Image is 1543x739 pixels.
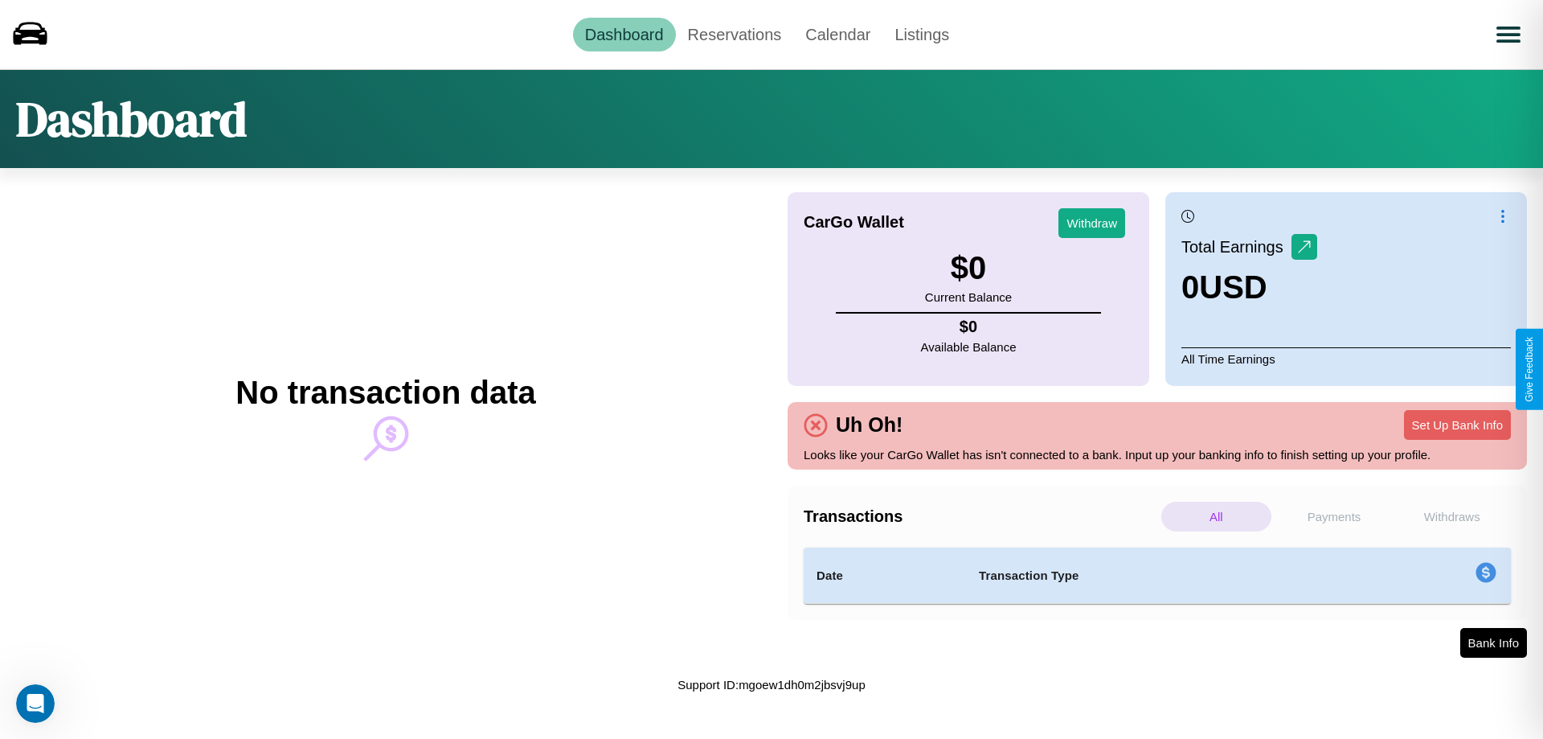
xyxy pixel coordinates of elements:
h4: Date [817,566,953,585]
p: Available Balance [921,336,1017,358]
iframe: Intercom live chat [16,684,55,723]
a: Calendar [793,18,882,51]
p: All Time Earnings [1181,347,1511,370]
h4: Transaction Type [979,566,1344,585]
p: Payments [1279,502,1390,532]
button: Withdraw [1058,208,1125,238]
h2: No transaction data [235,375,535,411]
button: Set Up Bank Info [1404,410,1511,440]
h3: 0 USD [1181,269,1317,306]
div: Give Feedback [1524,337,1535,402]
h4: $ 0 [921,318,1017,336]
h4: Transactions [804,507,1157,526]
p: Support ID: mgoew1dh0m2jbsvj9up [677,674,865,696]
a: Dashboard [573,18,676,51]
button: Open menu [1486,12,1531,57]
h1: Dashboard [16,86,247,152]
p: Withdraws [1397,502,1507,532]
table: simple table [804,548,1511,604]
p: Current Balance [925,286,1012,308]
p: Total Earnings [1181,232,1291,261]
p: All [1161,502,1271,532]
button: Bank Info [1460,628,1527,658]
a: Reservations [676,18,794,51]
a: Listings [882,18,961,51]
h4: CarGo Wallet [804,213,904,232]
h3: $ 0 [925,250,1012,286]
p: Looks like your CarGo Wallet has isn't connected to a bank. Input up your banking info to finish ... [804,444,1511,466]
h4: Uh Oh! [828,413,911,437]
